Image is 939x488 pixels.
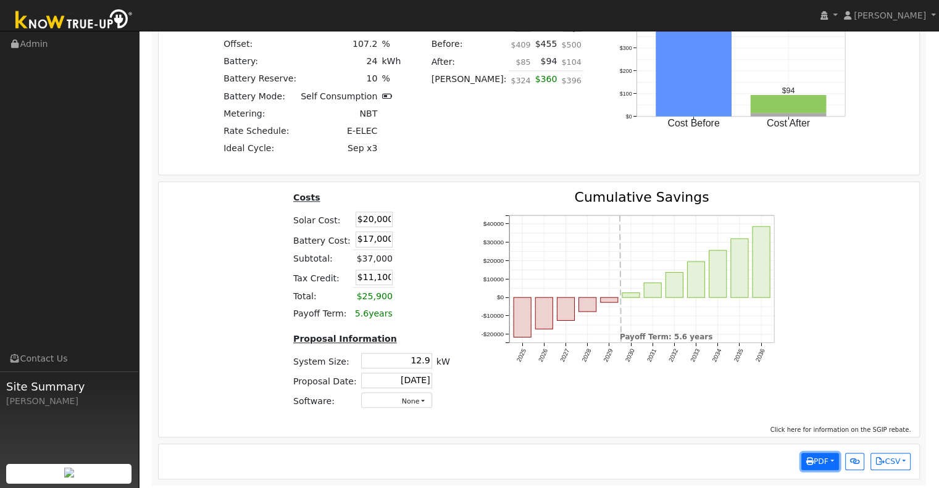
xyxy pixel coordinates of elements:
text: 2027 [559,347,571,363]
td: Battery Reserve: [222,70,299,88]
text: 2031 [646,347,658,363]
text: Cost After [767,117,811,128]
td: Metering: [222,105,299,122]
td: Solar Cost: [291,210,353,230]
button: CSV [870,453,911,470]
text: 2034 [711,347,723,363]
td: $37,000 [353,250,394,268]
td: NBT [299,105,380,122]
td: Payoff Term: [291,305,353,322]
span: Click here for information on the SGIP rebate. [770,426,911,433]
td: Battery Cost: [291,230,353,250]
span: [PERSON_NAME] [854,10,926,20]
td: After: [429,53,509,71]
text: Cumulative Savings [574,189,709,205]
u: Costs [293,192,320,202]
text: $40000 [483,220,504,227]
button: Generate Report Link [845,453,864,470]
text: 2030 [624,347,636,363]
td: 24 [299,53,380,70]
rect: onclick="" [578,297,596,312]
td: $409 [509,36,533,53]
td: Total: [291,287,353,305]
td: % [380,36,403,53]
td: years [353,305,394,322]
rect: onclick="" [644,283,661,297]
td: kW [434,351,452,371]
text: 2036 [754,347,767,363]
td: $94 [533,53,559,71]
span: 5.6 [355,308,369,318]
text: Payoff Term: 5.6 years [620,333,713,341]
span: Site Summary [6,378,132,395]
button: None [361,392,432,408]
img: Know True-Up [9,7,139,35]
td: 107.2 [299,36,380,53]
rect: onclick="" [731,239,748,297]
rect: onclick="" [656,12,732,116]
td: $360 [533,70,559,95]
text: 2035 [733,347,745,363]
text: $300 [620,44,632,51]
rect: onclick="" [535,297,553,329]
rect: onclick="" [751,94,827,112]
text: $94 [782,86,795,95]
rect: onclick="" [753,226,770,297]
text: -$10000 [481,312,504,319]
u: Proposal Information [293,334,397,344]
span: Sep x3 [348,143,377,153]
rect: onclick="" [514,297,531,337]
td: Offset: [222,36,299,53]
text: 2032 [667,347,680,363]
td: Rate Schedule: [222,122,299,139]
td: [PERSON_NAME]: [429,70,509,95]
td: Self Consumption [299,88,380,105]
text: $20000 [483,257,504,263]
td: kWh [380,53,403,70]
text: 2029 [602,347,614,363]
td: Subtotal: [291,250,353,268]
text: 2025 [515,347,527,363]
td: Proposal Date: [291,371,359,391]
td: $85 [509,53,533,71]
td: Battery: [222,53,299,70]
text: $0 [496,294,504,300]
text: -$20000 [481,331,504,337]
td: $104 [559,53,583,71]
td: % [380,70,403,88]
td: $455 [533,36,559,53]
span: PDF [806,457,828,466]
td: Tax Credit: [291,267,353,287]
td: $396 [559,70,583,95]
td: E-ELEC [299,122,380,139]
td: $324 [509,70,533,95]
td: System Size: [291,351,359,371]
td: 10 [299,70,380,88]
td: $25,900 [353,287,394,305]
rect: onclick="" [688,262,705,297]
text: $200 [620,67,632,73]
rect: onclick="" [601,297,618,302]
text: Cost Before [668,117,720,128]
rect: onclick="" [666,272,683,297]
rect: onclick="" [751,113,827,117]
text: $0 [626,113,632,119]
td: Battery Mode: [222,88,299,105]
td: $500 [559,36,583,53]
text: 2028 [580,347,593,363]
text: $30000 [483,239,504,246]
text: 2033 [689,347,701,363]
text: $10000 [483,275,504,282]
rect: onclick="" [709,250,727,297]
td: Ideal Cycle: [222,139,299,157]
button: PDF [801,453,839,470]
text: $100 [620,90,632,96]
img: retrieve [64,468,74,478]
td: Before: [429,36,509,53]
td: Software: [291,391,359,410]
text: 2026 [536,347,549,363]
rect: onclick="" [622,292,640,297]
div: [PERSON_NAME] [6,395,132,408]
rect: onclick="" [557,297,574,320]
